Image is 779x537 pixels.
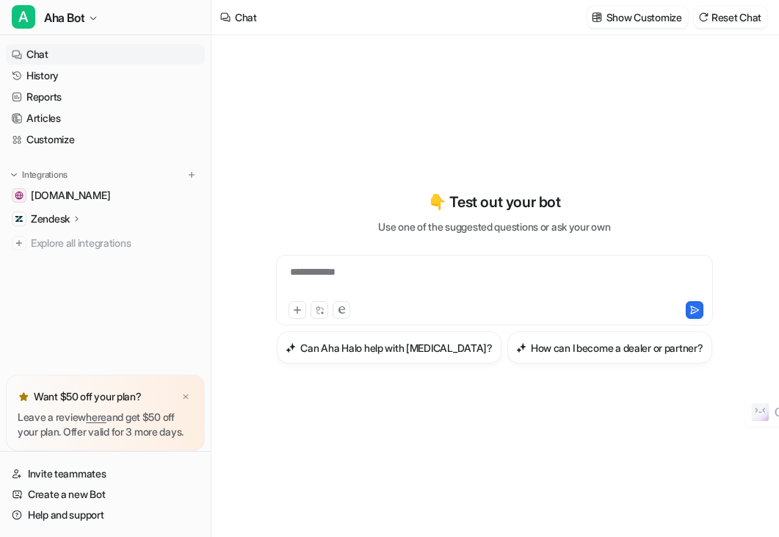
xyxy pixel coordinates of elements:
p: Show Customize [606,10,682,25]
span: Explore all integrations [31,231,199,255]
a: Articles [6,108,205,129]
img: customize [592,12,602,23]
a: Customize [6,129,205,150]
span: A [12,5,35,29]
p: Want $50 off your plan? [34,389,142,404]
img: reset [698,12,709,23]
a: Invite teammates [6,464,205,484]
span: Aha Bot [44,7,84,28]
h3: Can Aha Halo help with [MEDICAL_DATA]? [300,340,492,356]
img: Can Aha Halo help with insomnia? [286,342,296,353]
a: Explore all integrations [6,233,205,253]
p: Integrations [22,169,68,181]
button: Integrations [6,167,72,182]
a: Create a new Bot [6,484,205,505]
div: Chat [235,10,257,25]
a: Help and support [6,505,205,525]
p: Zendesk [31,212,70,226]
p: 👇 Test out your bot [428,191,560,213]
img: star [18,391,29,403]
a: Reports [6,87,205,107]
img: Zendesk [15,215,23,223]
button: Can Aha Halo help with insomnia?Can Aha Halo help with [MEDICAL_DATA]? [277,331,501,364]
img: x [181,392,190,402]
a: History [6,65,205,86]
img: How can I become a dealer or partner? [516,342,526,353]
button: Reset Chat [694,7,767,28]
img: www.ahaharmony.com [15,191,23,200]
button: Show Customize [587,7,688,28]
a: here [86,411,106,423]
a: www.ahaharmony.com[DOMAIN_NAME] [6,185,205,206]
img: menu_add.svg [186,170,197,180]
p: Leave a review and get $50 off your plan. Offer valid for 3 more days. [18,410,193,439]
img: expand menu [9,170,19,180]
h3: How can I become a dealer or partner? [531,340,703,356]
a: Chat [6,44,205,65]
p: Use one of the suggested questions or ask your own [378,219,610,234]
img: explore all integrations [12,236,26,251]
button: How can I become a dealer or partner?How can I become a dealer or partner? [507,331,712,364]
span: [DOMAIN_NAME] [31,188,110,203]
